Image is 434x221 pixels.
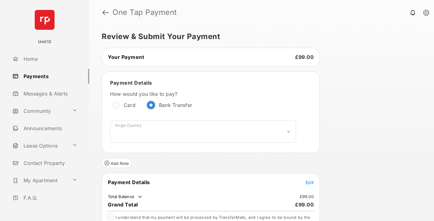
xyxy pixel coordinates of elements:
a: Messages & Alerts [10,86,89,101]
a: Announcements [10,121,89,136]
span: Payment Details [108,179,150,185]
a: F.A.Q. [10,190,89,205]
label: Card [124,102,135,108]
span: £99.00 [295,201,314,208]
p: Unit12 [38,39,51,45]
button: Add Note [102,158,132,168]
span: Grand Total [108,201,138,208]
a: My Apartment [10,173,70,188]
td: £99.00 [299,194,314,199]
label: How would you like to pay? [110,91,296,97]
td: Total Balance [108,194,143,200]
h5: Review & Submit Your Payment [102,33,417,40]
img: svg+xml;base64,PHN2ZyB4bWxucz0iaHR0cDovL3d3dy53My5vcmcvMjAwMC9zdmciIHdpZHRoPSI2NCIgaGVpZ2h0PSI2NC... [35,10,55,30]
span: Your Payment [108,54,144,60]
span: Payment Details [110,80,152,86]
a: Lease Options [10,138,70,153]
a: Community [10,104,70,118]
a: Contact Property [10,156,89,170]
label: Bank Transfer [159,102,192,108]
span: £99.00 [295,54,314,60]
a: Payments [10,69,89,84]
strong: One Tap Payment [113,9,177,16]
span: Edit [306,180,314,185]
a: Home [10,51,89,66]
button: Edit [306,179,314,185]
